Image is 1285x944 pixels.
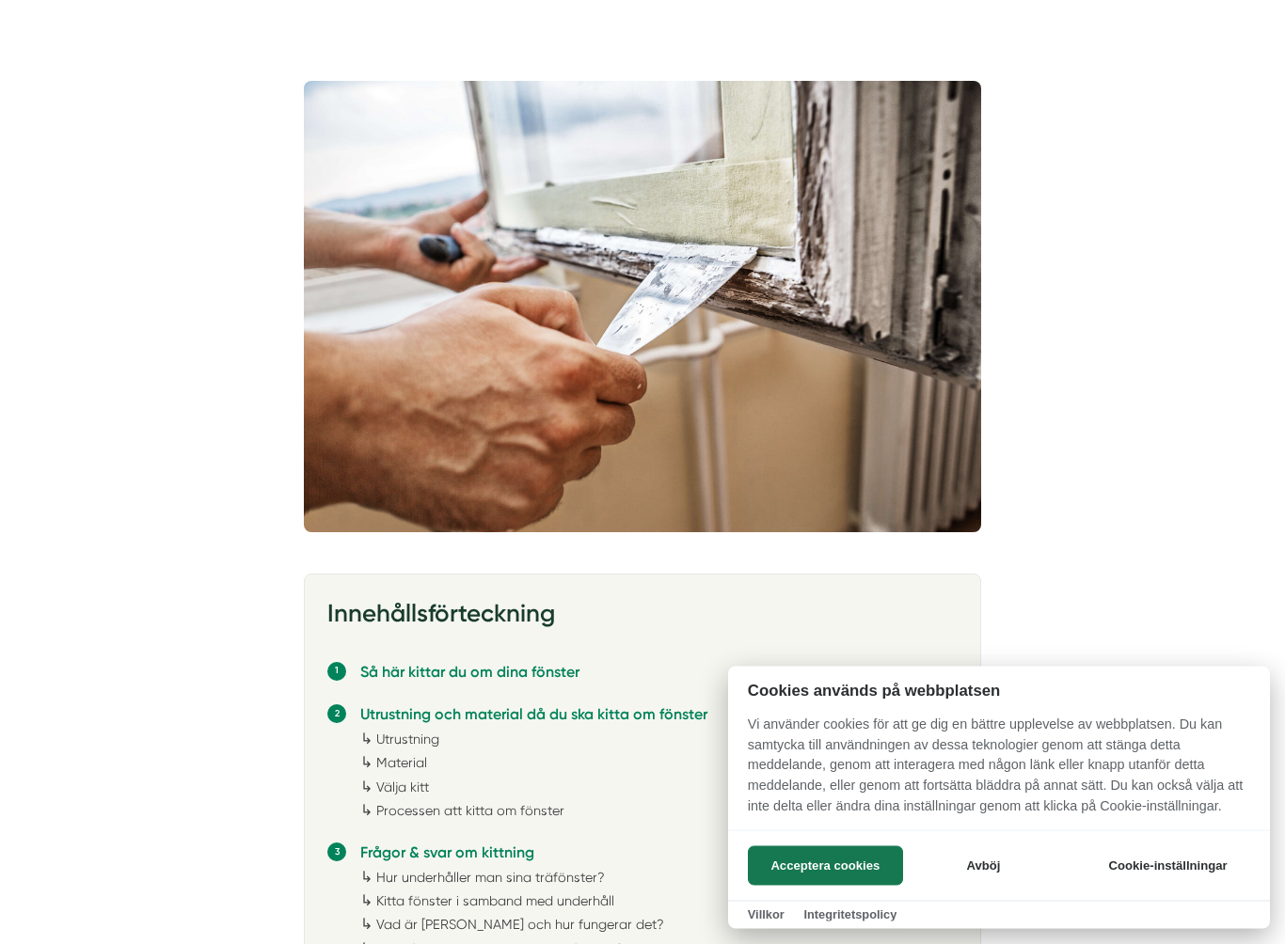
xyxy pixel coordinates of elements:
h2: Cookies används på webbplatsen [728,682,1270,700]
a: Villkor [748,907,785,921]
a: Integritetspolicy [803,907,896,921]
button: Cookie-inställningar [1086,846,1250,886]
p: Vi använder cookies för att ge dig en bättre upplevelse av webbplatsen. Du kan samtycka till anvä... [728,715,1270,829]
button: Acceptera cookies [748,846,903,886]
button: Avböj [909,846,1058,886]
